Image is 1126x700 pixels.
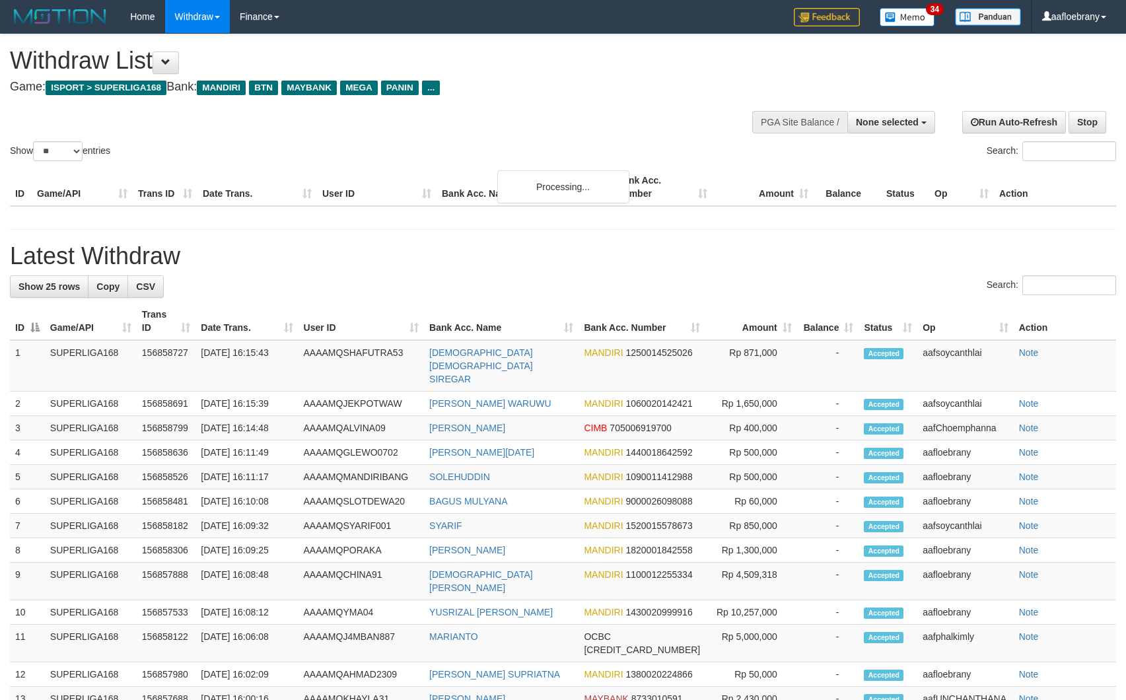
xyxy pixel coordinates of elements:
span: Copy 9000026098088 to clipboard [625,496,692,507]
td: Rp 500,000 [705,440,796,465]
td: 156858122 [137,625,195,662]
label: Search: [987,141,1116,161]
th: Trans ID: activate to sort column ascending [137,302,195,340]
span: 34 [926,3,944,15]
td: SUPERLIGA168 [45,440,137,465]
td: aafloebrany [917,600,1014,625]
a: Note [1019,631,1039,642]
td: [DATE] 16:10:08 [195,489,298,514]
th: Bank Acc. Number: activate to sort column ascending [579,302,705,340]
td: SUPERLIGA168 [45,465,137,489]
td: SUPERLIGA168 [45,662,137,687]
a: Show 25 rows [10,275,88,298]
td: [DATE] 16:09:25 [195,538,298,563]
th: Status: activate to sort column ascending [859,302,917,340]
a: Run Auto-Refresh [962,111,1066,133]
label: Search: [987,275,1116,295]
td: AAAAMQJEKPOTWAW [299,392,425,416]
td: SUPERLIGA168 [45,514,137,538]
td: - [797,489,859,514]
td: SUPERLIGA168 [45,489,137,514]
td: aafloebrany [917,563,1014,600]
th: Game/API [32,168,133,206]
button: None selected [847,111,935,133]
th: Balance [814,168,881,206]
td: - [797,538,859,563]
th: Trans ID [133,168,197,206]
span: Copy 1380020224866 to clipboard [625,669,692,680]
td: 156858182 [137,514,195,538]
a: MARIANTO [429,631,478,642]
td: 156858799 [137,416,195,440]
td: 156858691 [137,392,195,416]
td: 2 [10,392,45,416]
td: AAAAMQALVINA09 [299,416,425,440]
td: 156858526 [137,465,195,489]
span: ISPORT > SUPERLIGA168 [46,81,166,95]
td: Rp 5,000,000 [705,625,796,662]
td: [DATE] 16:11:17 [195,465,298,489]
span: Accepted [864,545,903,557]
span: Accepted [864,472,903,483]
td: AAAAMQAHMAD2309 [299,662,425,687]
a: Note [1019,569,1039,580]
span: MANDIRI [584,398,623,409]
td: 3 [10,416,45,440]
a: Note [1019,347,1039,358]
th: Op: activate to sort column ascending [917,302,1014,340]
td: 4 [10,440,45,465]
th: Status [881,168,929,206]
a: Note [1019,545,1039,555]
span: Copy 1090011412988 to clipboard [625,472,692,482]
td: SUPERLIGA168 [45,600,137,625]
input: Search: [1022,141,1116,161]
span: OCBC [584,631,610,642]
td: 11 [10,625,45,662]
th: Amount: activate to sort column ascending [705,302,796,340]
span: Copy 1430020999916 to clipboard [625,607,692,617]
th: ID [10,168,32,206]
td: - [797,465,859,489]
a: [PERSON_NAME] [429,423,505,433]
td: 8 [10,538,45,563]
th: Bank Acc. Name: activate to sort column ascending [424,302,579,340]
td: - [797,563,859,600]
span: MANDIRI [584,347,623,358]
span: MANDIRI [584,496,623,507]
a: Note [1019,472,1039,482]
td: [DATE] 16:11:49 [195,440,298,465]
a: Note [1019,398,1039,409]
span: BTN [249,81,278,95]
th: Date Trans.: activate to sort column ascending [195,302,298,340]
a: CSV [127,275,164,298]
td: 156858306 [137,538,195,563]
span: CSV [136,281,155,292]
span: Copy 1440018642592 to clipboard [625,447,692,458]
span: CIMB [584,423,607,433]
td: Rp 50,000 [705,662,796,687]
th: Balance: activate to sort column ascending [797,302,859,340]
td: 7 [10,514,45,538]
a: Note [1019,496,1039,507]
th: ID: activate to sort column descending [10,302,45,340]
td: - [797,416,859,440]
span: MANDIRI [584,669,623,680]
span: Copy 705006919700 to clipboard [610,423,671,433]
td: aafloebrany [917,538,1014,563]
td: Rp 850,000 [705,514,796,538]
td: Rp 871,000 [705,340,796,392]
a: [DEMOGRAPHIC_DATA] [DEMOGRAPHIC_DATA] SIREGAR [429,347,533,384]
td: 12 [10,662,45,687]
a: Copy [88,275,128,298]
td: Rp 10,257,000 [705,600,796,625]
a: Note [1019,423,1039,433]
div: Processing... [497,170,629,203]
a: [PERSON_NAME][DATE] [429,447,534,458]
a: Note [1019,520,1039,531]
td: 9 [10,563,45,600]
th: Amount [713,168,814,206]
span: MEGA [340,81,378,95]
td: 156858636 [137,440,195,465]
span: MANDIRI [584,607,623,617]
th: Op [929,168,994,206]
